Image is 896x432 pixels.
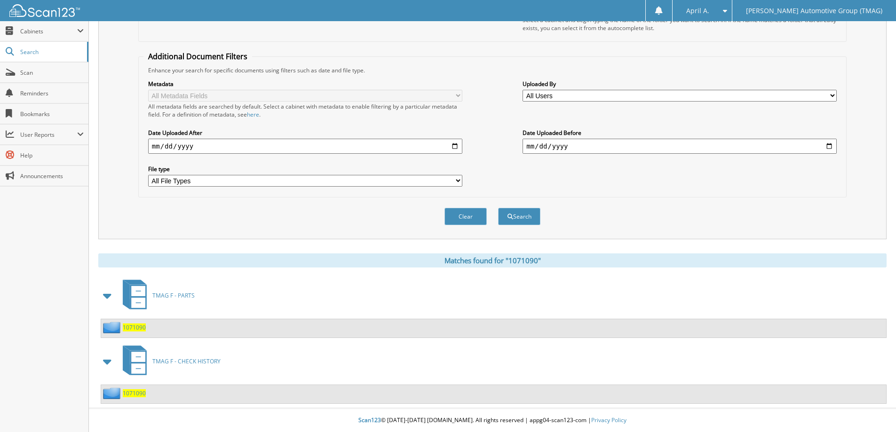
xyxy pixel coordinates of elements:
span: Reminders [20,89,84,97]
span: Scan123 [358,416,381,424]
img: folder2.png [103,387,123,399]
label: Metadata [148,80,462,88]
span: Bookmarks [20,110,84,118]
label: Date Uploaded Before [523,129,837,137]
span: Announcements [20,172,84,180]
div: Select a cabinet and begin typing the name of the folder you want to search in. If the name match... [523,16,837,32]
img: folder2.png [103,322,123,333]
a: here [247,110,259,118]
img: scan123-logo-white.svg [9,4,80,17]
span: User Reports [20,131,77,139]
span: TMAG F - PARTS [152,291,195,299]
span: TMAG F - CHECK HISTORY [152,357,221,365]
a: Privacy Policy [591,416,626,424]
button: Search [498,208,540,225]
a: 1071090 [123,389,146,397]
a: 1071090 [123,323,146,331]
label: Uploaded By [523,80,837,88]
div: Matches found for "1071090" [98,253,887,267]
iframe: Chat Widget [849,387,896,432]
button: Clear [444,208,487,225]
label: File type [148,165,462,173]
a: TMAG F - PARTS [117,277,195,314]
a: TMAG F - CHECK HISTORY [117,343,221,380]
span: Cabinets [20,27,77,35]
span: Help [20,151,84,159]
span: Scan [20,69,84,77]
div: All metadata fields are searched by default. Select a cabinet with metadata to enable filtering b... [148,102,462,118]
input: end [523,139,837,154]
label: Date Uploaded After [148,129,462,137]
span: April A. [686,8,709,14]
div: © [DATE]-[DATE] [DOMAIN_NAME]. All rights reserved | appg04-scan123-com | [89,409,896,432]
span: Search [20,48,82,56]
span: [PERSON_NAME] Automotive Group (TMAG) [746,8,882,14]
legend: Additional Document Filters [143,51,252,62]
input: start [148,139,462,154]
div: Enhance your search for specific documents using filters such as date and file type. [143,66,841,74]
